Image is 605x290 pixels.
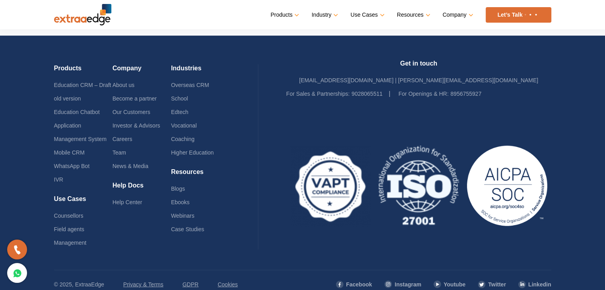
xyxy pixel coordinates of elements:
a: Application Management System [54,122,107,142]
a: 9028065511 [352,91,383,97]
a: Let’s Talk [486,7,551,23]
a: [EMAIL_ADDRESS][DOMAIN_NAME] | [PERSON_NAME][EMAIL_ADDRESS][DOMAIN_NAME] [299,77,538,83]
a: Products [270,9,298,21]
h4: Company [113,64,171,78]
a: Counsellors [54,213,84,219]
a: Field agents [54,226,84,232]
a: Help Center [113,199,142,205]
a: Investor & Advisors [113,122,160,129]
a: Mobile CRM [54,149,85,156]
a: Education CRM – Draft old version [54,82,111,102]
h4: Industries [171,64,230,78]
a: Ebooks [171,199,190,205]
a: 8956755927 [450,91,481,97]
a: Coaching [171,136,195,142]
h4: Help Docs [113,182,171,195]
h4: Products [54,64,113,78]
a: News & Media [113,163,148,169]
label: For Sales & Partnerships: [286,87,350,101]
a: Higher Education [171,149,214,156]
a: WhatsApp Bot [54,163,90,169]
a: Company [443,9,472,21]
a: Vocational [171,122,197,129]
a: Management [54,240,87,246]
a: About us [113,82,134,88]
a: Edtech [171,109,189,115]
a: Case Studies [171,226,204,232]
a: Industry [311,9,337,21]
a: Our Customers [113,109,150,115]
h4: Resources [171,168,230,182]
a: Webinars [171,213,195,219]
a: Overseas CRM [171,82,209,88]
a: Use Cases [350,9,383,21]
a: Blogs [171,186,185,192]
label: For Openings & HR: [399,87,449,101]
h4: Use Cases [54,195,113,209]
a: Resources [397,9,429,21]
a: School [171,95,188,102]
a: Team [113,149,126,156]
a: Become a partner [113,95,157,102]
a: Careers [113,136,132,142]
a: Education Chatbot [54,109,100,115]
a: IVR [54,176,63,183]
h4: Get in touch [286,60,551,73]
